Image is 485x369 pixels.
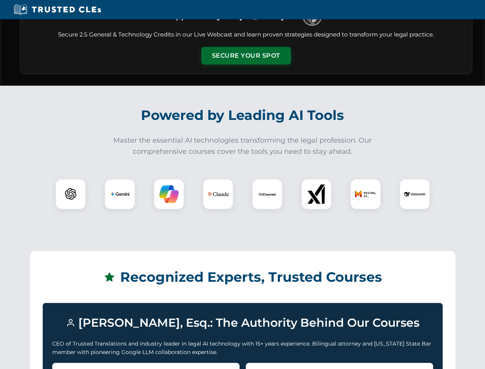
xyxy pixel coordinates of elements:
[108,135,377,157] p: Master the essential AI technologies transforming the legal profession. Our comprehensive courses...
[252,179,283,209] div: CoCounsel
[207,183,229,205] img: Claude Logo
[60,183,82,205] img: ChatGPT Logo
[30,30,463,39] p: Secure 2.5 General & Technology Credits in our Live Webcast and learn proven strategies designed ...
[301,179,332,209] div: xAI
[12,4,103,15] img: Trusted CLEs
[30,102,455,129] h2: Powered by Leading AI Tools
[52,312,433,333] h3: [PERSON_NAME], Esq.: The Authority Behind Our Courses
[355,183,376,205] img: Mistral AI Logo
[404,183,425,205] img: DeepSeek Logo
[201,47,291,65] button: Secure Your Spot
[110,184,129,204] img: Gemini Logo
[52,339,433,357] p: CEO of Trusted Translations and industry leader in legal AI technology with 15+ years experience....
[203,179,233,209] div: Claude
[55,179,86,209] div: ChatGPT
[104,179,135,209] div: Gemini
[399,179,430,209] div: DeepSeek
[258,184,277,204] img: CoCounsel Logo
[350,179,381,209] div: Mistral AI
[159,184,179,204] img: Copilot Logo
[307,184,326,204] img: xAI Logo
[43,264,443,291] h2: Recognized Experts, Trusted Courses
[154,179,184,209] div: Copilot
